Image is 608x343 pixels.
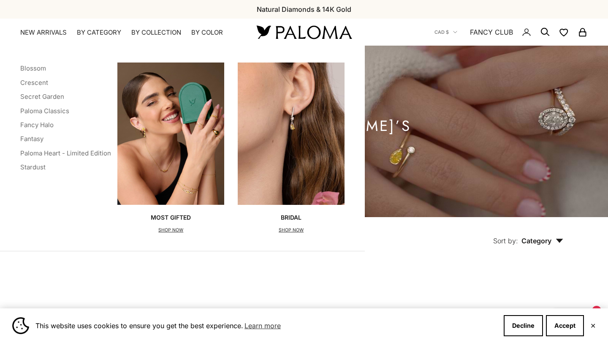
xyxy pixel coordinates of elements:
[238,63,345,234] a: BridalSHOP NOW
[434,28,457,36] button: CAD $
[504,315,543,336] button: Decline
[35,319,497,332] span: This website uses cookies to ensure you get the best experience.
[434,19,588,46] nav: Secondary navigation
[470,27,513,38] a: FANCY CLUB
[434,28,449,36] span: CAD $
[20,107,69,115] a: Paloma Classics
[12,317,29,334] img: Cookie banner
[590,323,596,328] button: Close
[20,135,43,143] a: Fantasy
[279,213,304,222] p: Bridal
[20,64,46,72] a: Blossom
[493,237,518,245] span: Sort by:
[151,226,191,234] p: SHOP NOW
[131,28,181,37] summary: By Collection
[20,121,54,129] a: Fancy Halo
[20,28,236,37] nav: Primary navigation
[474,217,583,253] button: Sort by: Category
[191,28,223,37] summary: By Color
[279,226,304,234] p: SHOP NOW
[243,319,282,332] a: Learn more
[20,149,111,157] a: Paloma Heart - Limited Edition
[77,28,121,37] summary: By Category
[20,28,67,37] a: NEW ARRIVALS
[117,63,224,234] a: Most GiftedSHOP NOW
[20,163,46,171] a: Stardust
[546,315,584,336] button: Accept
[151,213,191,222] p: Most Gifted
[257,4,351,15] p: Natural Diamonds & 14K Gold
[20,79,48,87] a: Crescent
[20,93,64,101] a: Secret Garden
[521,237,563,245] span: Category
